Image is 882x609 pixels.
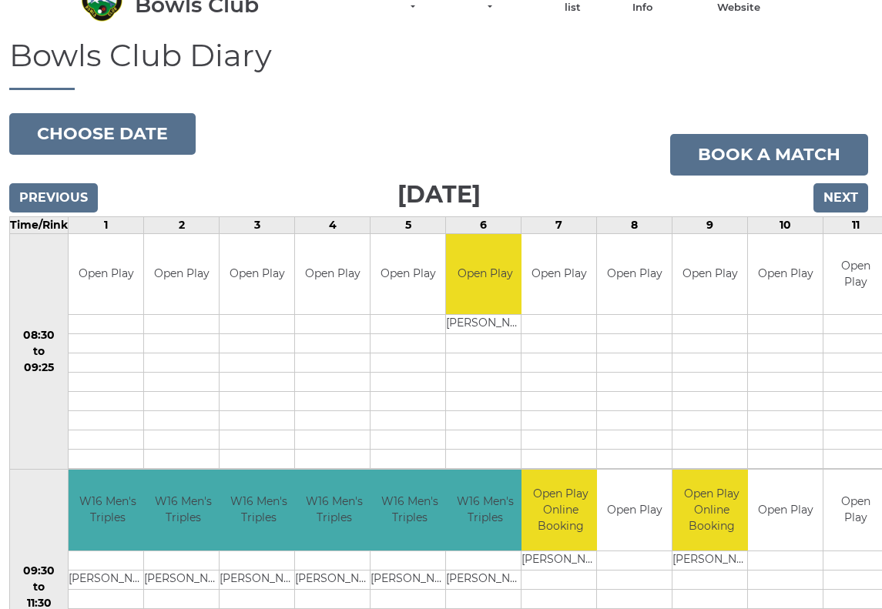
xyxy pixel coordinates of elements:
td: [PERSON_NAME] [371,570,448,589]
td: 3 [220,216,295,233]
td: [PERSON_NAME] [446,570,524,589]
input: Next [813,183,868,212]
td: 4 [295,216,371,233]
td: Open Play [597,470,672,550]
td: Open Play [446,234,524,315]
td: Open Play [748,470,823,550]
td: W16 Men's Triples [446,470,524,550]
button: Choose date [9,113,196,155]
td: 1 [69,216,144,233]
td: 6 [446,216,521,233]
td: 7 [521,216,597,233]
td: [PERSON_NAME] [295,570,373,589]
td: W16 Men's Triples [144,470,222,550]
td: 5 [371,216,446,233]
td: [PERSON_NAME] [521,550,599,570]
td: Open Play [295,234,370,315]
td: [PERSON_NAME] [446,315,524,334]
td: [PERSON_NAME] [69,570,146,589]
td: 10 [748,216,823,233]
td: Open Play Online Booking [521,470,599,550]
td: Open Play [144,234,219,315]
td: Open Play Online Booking [672,470,750,550]
td: Open Play [672,234,747,315]
a: Book a match [670,134,868,176]
h1: Bowls Club Diary [9,38,868,90]
td: W16 Men's Triples [69,470,146,550]
td: Open Play [371,234,445,315]
td: Open Play [69,234,143,315]
td: [PERSON_NAME] [672,550,750,570]
td: Open Play [597,234,672,315]
td: Open Play [220,234,294,315]
td: Open Play [748,234,823,315]
td: 08:30 to 09:25 [10,233,69,470]
td: [PERSON_NAME] [220,570,297,589]
td: W16 Men's Triples [295,470,373,550]
td: Open Play [521,234,596,315]
input: Previous [9,183,98,212]
td: W16 Men's Triples [371,470,448,550]
td: 8 [597,216,672,233]
td: Time/Rink [10,216,69,233]
td: 9 [672,216,748,233]
td: W16 Men's Triples [220,470,297,550]
td: 2 [144,216,220,233]
td: [PERSON_NAME] [144,570,222,589]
